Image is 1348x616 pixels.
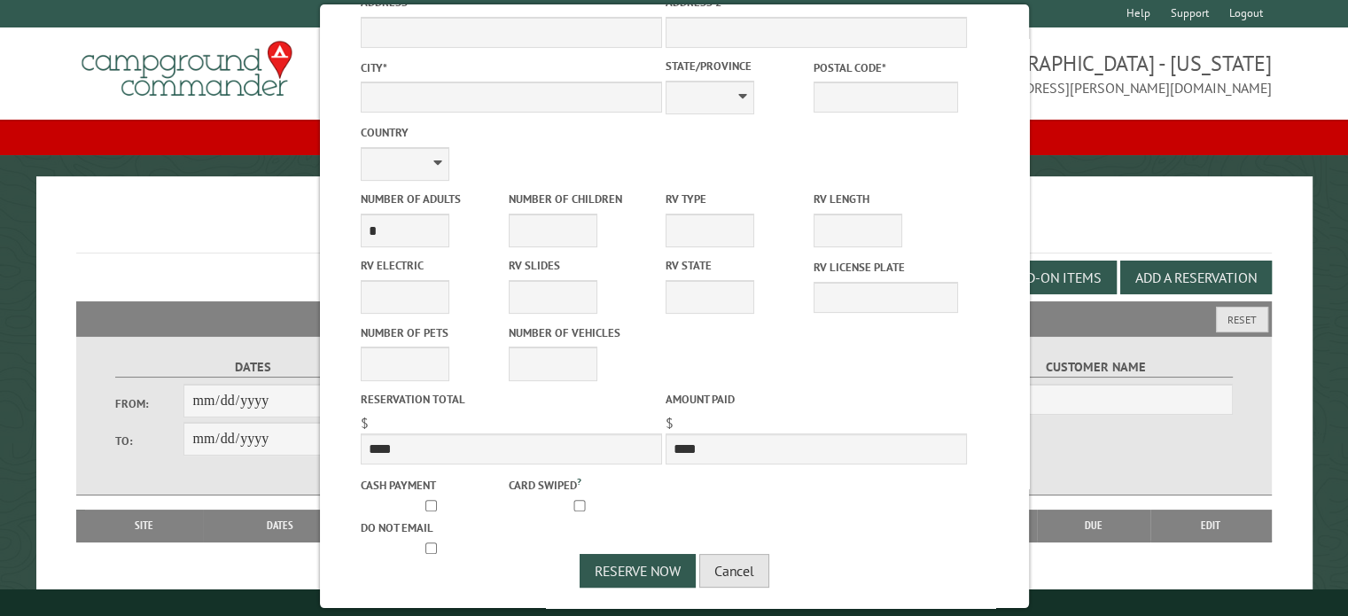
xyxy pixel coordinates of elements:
[665,391,966,408] label: Amount paid
[360,477,504,494] label: Cash payment
[76,205,1272,253] h1: Reservations
[360,324,504,341] label: Number of Pets
[203,510,357,542] th: Dates
[360,414,368,432] span: $
[665,58,809,74] label: State/Province
[576,475,580,487] a: ?
[360,391,661,408] label: Reservation Total
[115,357,391,378] label: Dates
[814,59,958,76] label: Postal Code
[360,59,661,76] label: City
[814,191,958,207] label: RV Length
[1120,261,1272,294] button: Add a Reservation
[85,510,203,542] th: Site
[360,257,504,274] label: RV Electric
[1037,510,1150,542] th: Due
[508,191,652,207] label: Number of Children
[665,414,673,432] span: $
[699,554,769,588] button: Cancel
[1150,510,1272,542] th: Edit
[508,474,652,494] label: Card swiped
[814,259,958,276] label: RV License Plate
[76,35,298,104] img: Campground Commander
[580,554,696,588] button: Reserve Now
[958,357,1234,378] label: Customer Name
[76,301,1272,335] h2: Filters
[964,261,1117,294] button: Edit Add-on Items
[665,257,809,274] label: RV State
[115,395,184,412] label: From:
[508,324,652,341] label: Number of Vehicles
[360,519,504,536] label: Do not email
[508,257,652,274] label: RV Slides
[115,433,184,449] label: To:
[360,191,504,207] label: Number of Adults
[665,191,809,207] label: RV Type
[1216,307,1268,332] button: Reset
[360,124,661,141] label: Country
